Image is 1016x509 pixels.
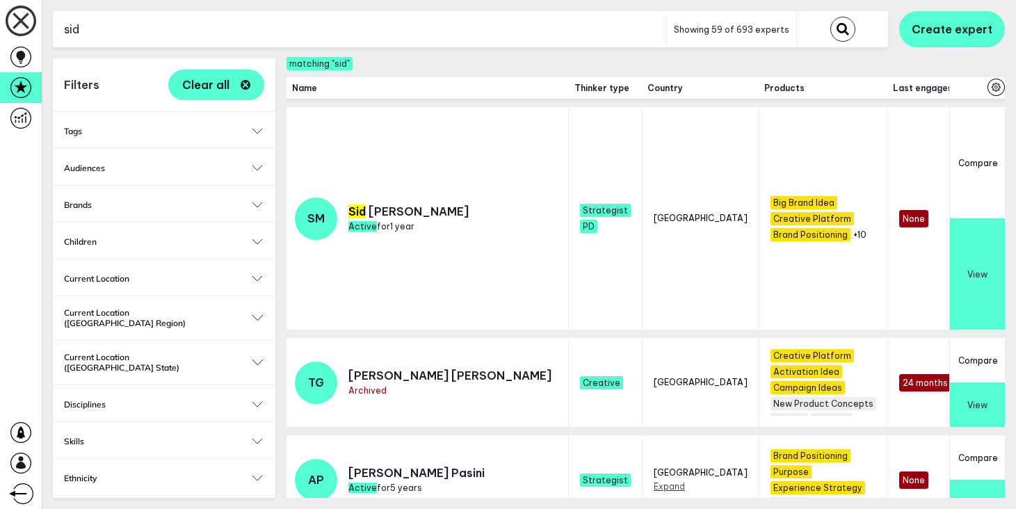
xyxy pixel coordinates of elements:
button: +10 [853,229,866,240]
span: SM [307,211,325,225]
span: [GEOGRAPHIC_DATA] [654,377,748,387]
span: Showing 59 of 693 experts [674,24,789,35]
span: Experience Strategy [771,481,865,494]
p: [PERSON_NAME] [PERSON_NAME] [348,369,551,382]
button: Brands [64,200,264,210]
p: [PERSON_NAME] Pasini [348,466,485,480]
span: Thinker type [574,83,636,93]
span: Country [647,83,753,93]
span: Clear all [182,79,229,90]
span: Strategist [580,204,631,217]
button: Skills [64,436,264,446]
span: Last engagement [893,83,970,93]
span: None [899,471,928,489]
button: View [950,218,1005,330]
span: Brand Positioning [771,228,850,241]
span: Brand Positioning [771,449,850,462]
span: Creative Platform [771,212,854,225]
span: Creative Platform [771,349,854,362]
span: Strategist [580,474,631,487]
input: Search for name, tags and keywords here... [53,13,666,47]
span: [GEOGRAPHIC_DATA] [654,467,748,478]
span: TG [308,375,324,389]
h1: Filters [64,78,99,92]
span: Activation Idea [771,365,842,378]
button: Expand [654,481,685,492]
span: for 1 year [348,221,414,232]
button: Compare [950,107,1005,218]
button: Disciplines [64,399,264,410]
mark: Sid [348,204,366,218]
button: Create expert [899,11,1005,47]
button: Current Location [64,273,264,284]
span: Purpose [771,465,812,478]
span: Naming [771,413,808,426]
span: Big Brand Idea [771,196,837,209]
span: Create expert [912,22,992,36]
button: Clear all [168,70,264,100]
button: Compare [950,435,1005,480]
span: None [899,210,928,227]
button: Tags [64,126,264,136]
button: Ethnicity [64,473,264,483]
p: [PERSON_NAME] [348,204,469,218]
span: PD [580,220,597,233]
span: Purpose [811,413,852,426]
span: Archived [348,385,387,396]
span: [GEOGRAPHIC_DATA] [654,213,748,223]
span: matching "sid" [287,57,353,70]
button: Audiences [64,163,264,173]
span: for 5 years [348,483,422,493]
span: Creative [580,376,623,389]
button: View [950,382,1005,427]
span: AP [308,473,324,487]
span: New Product Concepts [771,397,876,410]
span: Name [292,83,563,93]
button: Current Location ([GEOGRAPHIC_DATA] Region) [64,307,264,328]
span: Active [348,483,377,493]
span: Products [764,83,882,93]
button: Current Location ([GEOGRAPHIC_DATA] State) [64,352,264,373]
span: Campaign Ideas [771,381,845,394]
button: Children [64,236,264,247]
span: 24 months + [899,374,958,391]
span: Active [348,221,377,232]
button: Compare [950,338,1005,382]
